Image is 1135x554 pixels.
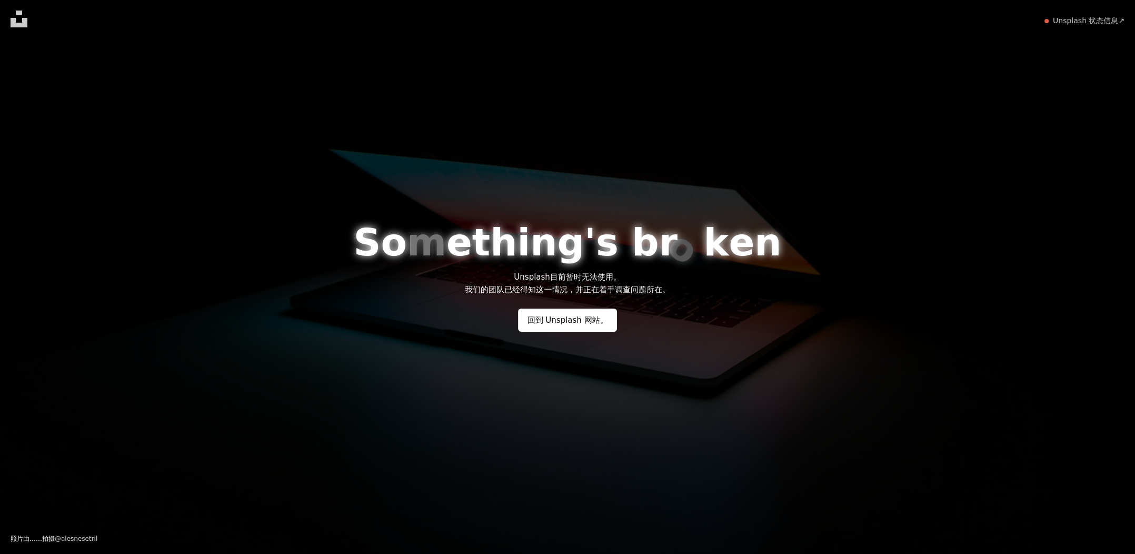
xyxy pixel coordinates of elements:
[703,220,729,264] font: k
[490,220,517,264] font: h
[1053,16,1118,25] font: Unsplash 状态信息
[472,220,490,264] font: t
[518,309,616,332] a: 回到 Unsplash 网站。
[1053,16,1124,26] a: Unsplash 状态信息↗
[530,220,557,264] font: n
[527,315,608,325] font: 回到 Unsplash 网站。
[596,220,619,264] font: s
[659,220,678,264] font: r
[381,220,406,264] font: o
[407,220,446,264] font: m
[517,220,530,264] font: i
[729,220,754,264] font: e
[754,220,781,264] font: n
[465,272,670,294] font: Unsplash目前暂时无法使用。 我们的团队已经得知这一情况，并正在着手调查问题所在。
[557,220,584,264] font: g
[632,220,659,264] font: b
[1118,16,1124,25] font: ↗
[584,222,596,262] span: '
[354,220,381,264] font: S
[11,535,55,542] font: 照片由……拍摄
[446,220,472,264] font: e
[354,222,782,262] h1: Something's broken
[660,222,706,273] font: o
[55,535,97,542] a: @alesnesetril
